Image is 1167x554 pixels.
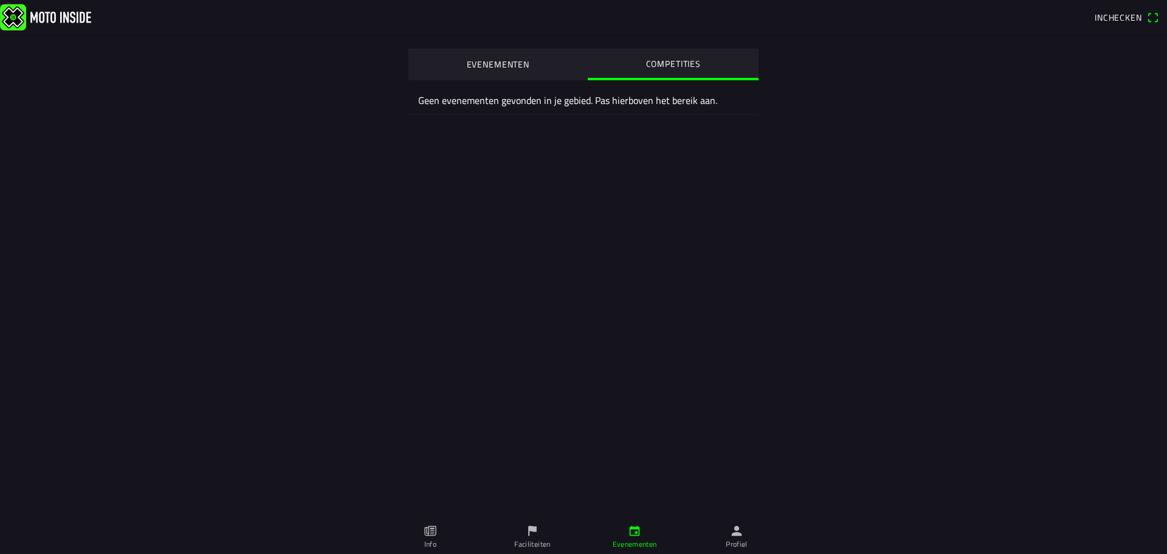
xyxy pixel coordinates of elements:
[730,524,743,538] ion-icon: person
[588,49,759,80] ion-segment-button: COMPETITIES
[613,539,657,550] ion-label: Evenementen
[1095,11,1142,24] span: Inchecken
[418,93,749,108] ion-label: Geen evenementen gevonden in je gebied. Pas hierboven het bereik aan.
[424,524,437,538] ion-icon: paper
[408,49,588,80] ion-segment-button: EVENEMENTEN
[424,539,436,550] ion-label: Info
[1089,7,1165,27] a: Incheckenqr scanner
[628,524,641,538] ion-icon: calendar
[726,539,748,550] ion-label: Profiel
[526,524,539,538] ion-icon: flag
[514,539,550,550] ion-label: Faciliteiten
